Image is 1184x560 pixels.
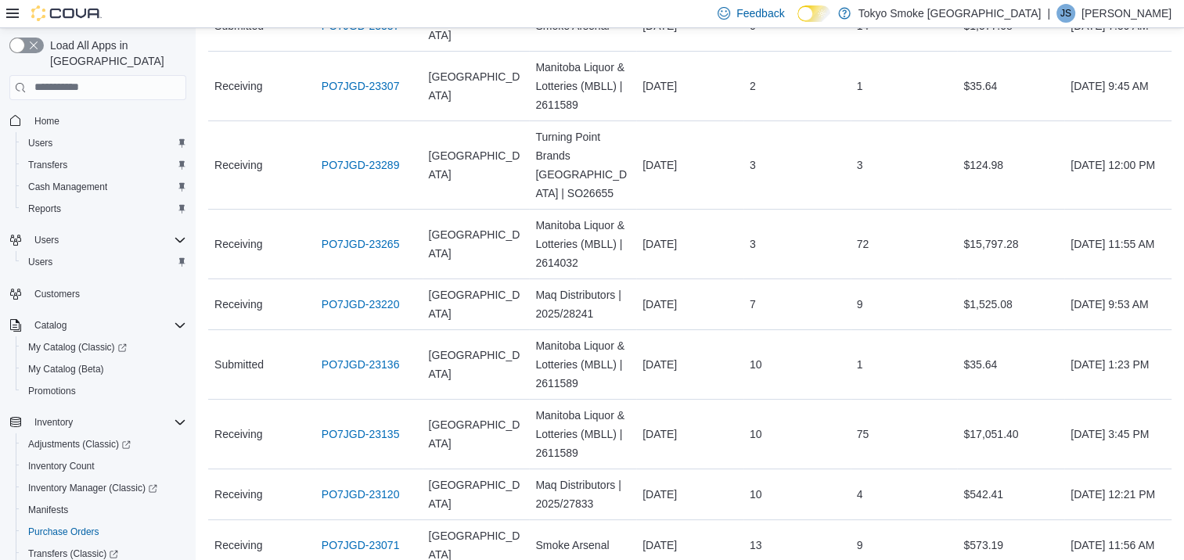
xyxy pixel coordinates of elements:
[28,231,186,249] span: Users
[16,477,193,499] a: Inventory Manager (Classic)
[857,235,869,253] span: 72
[16,176,193,198] button: Cash Management
[750,536,762,555] span: 13
[957,70,1064,102] div: $35.64
[28,504,68,516] span: Manifests
[22,134,186,153] span: Users
[28,137,52,149] span: Users
[28,316,186,335] span: Catalog
[214,536,262,555] span: Receiving
[857,295,863,314] span: 9
[22,479,186,497] span: Inventory Manager (Classic)
[857,425,869,443] span: 75
[529,52,636,120] div: Manitoba Liquor & Lotteries (MBLL) | 2611589
[16,455,193,477] button: Inventory Count
[1064,418,1171,450] div: [DATE] 3:45 PM
[322,485,400,504] a: PO7JGD-23120
[16,521,193,543] button: Purchase Orders
[797,5,830,22] input: Dark Mode
[750,235,756,253] span: 3
[529,210,636,278] div: Manitoba Liquor & Lotteries (MBLL) | 2614032
[28,385,76,397] span: Promotions
[22,479,164,497] a: Inventory Manager (Classic)
[214,425,262,443] span: Receiving
[429,146,524,184] span: [GEOGRAPHIC_DATA]
[22,522,106,541] a: Purchase Orders
[429,476,524,513] span: [GEOGRAPHIC_DATA]
[322,355,400,374] a: PO7JGD-23136
[22,338,133,357] a: My Catalog (Classic)
[22,457,186,476] span: Inventory Count
[16,499,193,521] button: Manifests
[28,159,67,171] span: Transfers
[429,346,524,383] span: [GEOGRAPHIC_DATA]
[529,469,636,519] div: Maq Distributors | 2025/27833
[1064,70,1171,102] div: [DATE] 9:45 AM
[34,319,67,332] span: Catalog
[1081,4,1171,23] p: [PERSON_NAME]
[750,156,756,174] span: 3
[736,5,784,21] span: Feedback
[28,460,95,472] span: Inventory Count
[28,256,52,268] span: Users
[3,411,193,433] button: Inventory
[22,178,186,196] span: Cash Management
[429,415,524,453] span: [GEOGRAPHIC_DATA]
[857,156,863,174] span: 3
[529,121,636,209] div: Turning Point Brands [GEOGRAPHIC_DATA] | SO26655
[636,479,743,510] div: [DATE]
[750,425,762,443] span: 10
[22,435,186,454] span: Adjustments (Classic)
[16,336,193,358] a: My Catalog (Classic)
[322,536,400,555] a: PO7JGD-23071
[214,485,262,504] span: Receiving
[22,360,110,379] a: My Catalog (Beta)
[16,380,193,402] button: Promotions
[3,282,193,305] button: Customers
[636,418,743,450] div: [DATE]
[28,111,186,131] span: Home
[16,358,193,380] button: My Catalog (Beta)
[28,285,86,303] a: Customers
[22,382,82,400] a: Promotions
[22,360,186,379] span: My Catalog (Beta)
[22,501,74,519] a: Manifests
[28,231,65,249] button: Users
[3,229,193,251] button: Users
[957,479,1064,510] div: $542.41
[28,203,61,215] span: Reports
[750,295,756,314] span: 7
[28,482,157,494] span: Inventory Manager (Classic)
[322,235,400,253] a: PO7JGD-23265
[636,349,743,380] div: [DATE]
[22,134,59,153] a: Users
[22,338,186,357] span: My Catalog (Classic)
[636,70,743,102] div: [DATE]
[16,154,193,176] button: Transfers
[750,485,762,504] span: 10
[22,435,137,454] a: Adjustments (Classic)
[22,178,113,196] a: Cash Management
[1056,4,1075,23] div: Jason Sawka
[28,181,107,193] span: Cash Management
[3,314,193,336] button: Catalog
[22,156,186,174] span: Transfers
[34,234,59,246] span: Users
[16,198,193,220] button: Reports
[28,413,186,432] span: Inventory
[22,199,186,218] span: Reports
[214,77,262,95] span: Receiving
[28,413,79,432] button: Inventory
[636,228,743,260] div: [DATE]
[322,77,400,95] a: PO7JGD-23307
[3,109,193,132] button: Home
[857,355,863,374] span: 1
[957,228,1064,260] div: $15,797.28
[1064,149,1171,181] div: [DATE] 12:00 PM
[34,115,59,127] span: Home
[22,382,186,400] span: Promotions
[750,355,762,374] span: 10
[957,289,1064,320] div: $1,525.08
[34,416,73,429] span: Inventory
[750,77,756,95] span: 2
